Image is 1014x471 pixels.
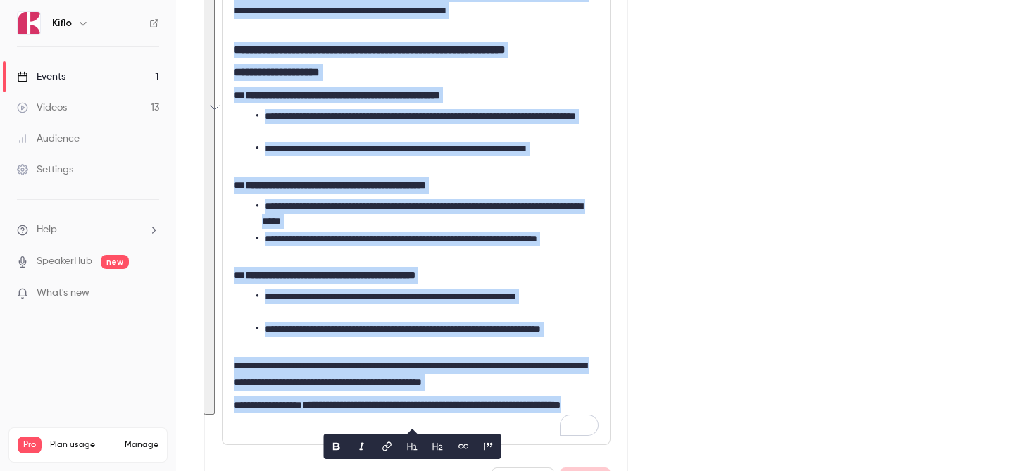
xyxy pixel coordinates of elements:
img: Kiflo [18,12,40,34]
button: blockquote [477,435,500,458]
button: bold [325,435,348,458]
a: Manage [125,439,158,451]
button: link [376,435,399,458]
div: Videos [17,101,67,115]
button: italic [351,435,373,458]
div: Events [17,70,65,84]
a: SpeakerHub [37,254,92,269]
span: Help [37,222,57,237]
span: new [101,255,129,269]
span: Plan usage [50,439,116,451]
div: Settings [17,163,73,177]
span: What's new [37,286,89,301]
li: help-dropdown-opener [17,222,159,237]
div: Audience [17,132,80,146]
h6: Kiflo [52,16,72,30]
iframe: Noticeable Trigger [142,287,159,300]
span: Pro [18,437,42,453]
